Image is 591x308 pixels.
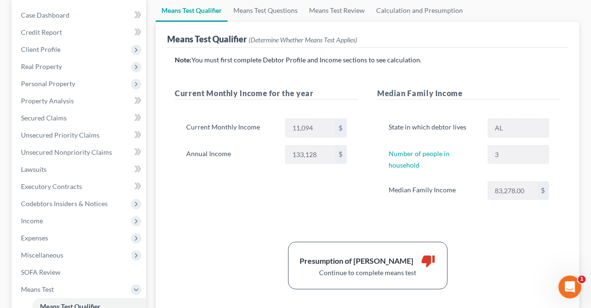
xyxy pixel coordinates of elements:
[21,11,70,19] span: Case Dashboard
[21,131,100,139] span: Unsecured Priority Claims
[21,251,63,259] span: Miscellaneous
[21,165,47,173] span: Lawsuits
[21,114,67,122] span: Secured Claims
[286,119,335,137] input: 0.00
[300,256,414,267] div: Presumption of [PERSON_NAME]
[488,119,549,137] input: State
[286,146,335,164] input: 0.00
[13,109,146,127] a: Secured Claims
[335,119,346,137] div: $
[21,285,54,293] span: Means Test
[167,33,357,45] div: Means Test Qualifier
[377,88,561,99] h5: Median Family Income
[21,217,43,225] span: Income
[175,55,561,65] p: You must first complete Debtor Profile and Income sections to see calculation.
[13,178,146,195] a: Executory Contracts
[13,7,146,24] a: Case Dashboard
[21,199,108,208] span: Codebtors Insiders & Notices
[335,146,346,164] div: $
[21,79,75,88] span: Personal Property
[21,234,48,242] span: Expenses
[21,182,82,190] span: Executory Contracts
[13,161,146,178] a: Lawsuits
[21,45,60,53] span: Client Profile
[13,92,146,109] a: Property Analysis
[578,276,586,283] span: 1
[181,119,280,138] label: Current Monthly Income
[13,127,146,144] a: Unsecured Priority Claims
[384,119,483,138] label: State in which debtor lives
[488,182,537,200] input: 0.00
[21,97,74,105] span: Property Analysis
[559,276,581,298] iframe: Intercom live chat
[488,146,549,164] input: --
[21,148,112,156] span: Unsecured Nonpriority Claims
[384,181,483,200] label: Median Family Income
[21,28,62,36] span: Credit Report
[13,24,146,41] a: Credit Report
[537,182,549,200] div: $
[175,88,358,99] h5: Current Monthly Income for the year
[421,254,436,268] i: thumb_down
[249,36,357,44] span: (Determine Whether Means Test Applies)
[300,268,436,278] div: Continue to complete means test
[21,62,62,70] span: Real Property
[21,268,60,276] span: SOFA Review
[13,144,146,161] a: Unsecured Nonpriority Claims
[175,56,191,64] strong: Note:
[13,264,146,281] a: SOFA Review
[389,149,450,169] a: Number of people in household
[181,145,280,164] label: Annual Income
